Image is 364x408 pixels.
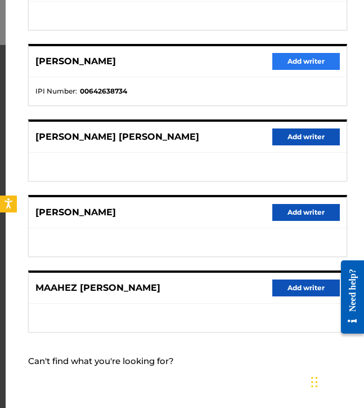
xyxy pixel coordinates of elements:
p: [PERSON_NAME] [35,55,116,68]
strong: 00642638734 [80,86,127,96]
p: [PERSON_NAME] [35,206,116,219]
button: Add writer [272,128,340,145]
span: IPI Number : [35,86,77,96]
div: Can't find what you're looking for? [28,349,347,374]
p: MAAHEZ [PERSON_NAME] [35,281,160,295]
p: [PERSON_NAME] [PERSON_NAME] [35,130,199,144]
iframe: Chat Widget [308,354,364,408]
iframe: Resource Center [332,249,364,345]
div: Drag [311,365,318,399]
button: Add writer [272,204,340,221]
button: Add writer [272,280,340,296]
button: Add writer [272,53,340,70]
